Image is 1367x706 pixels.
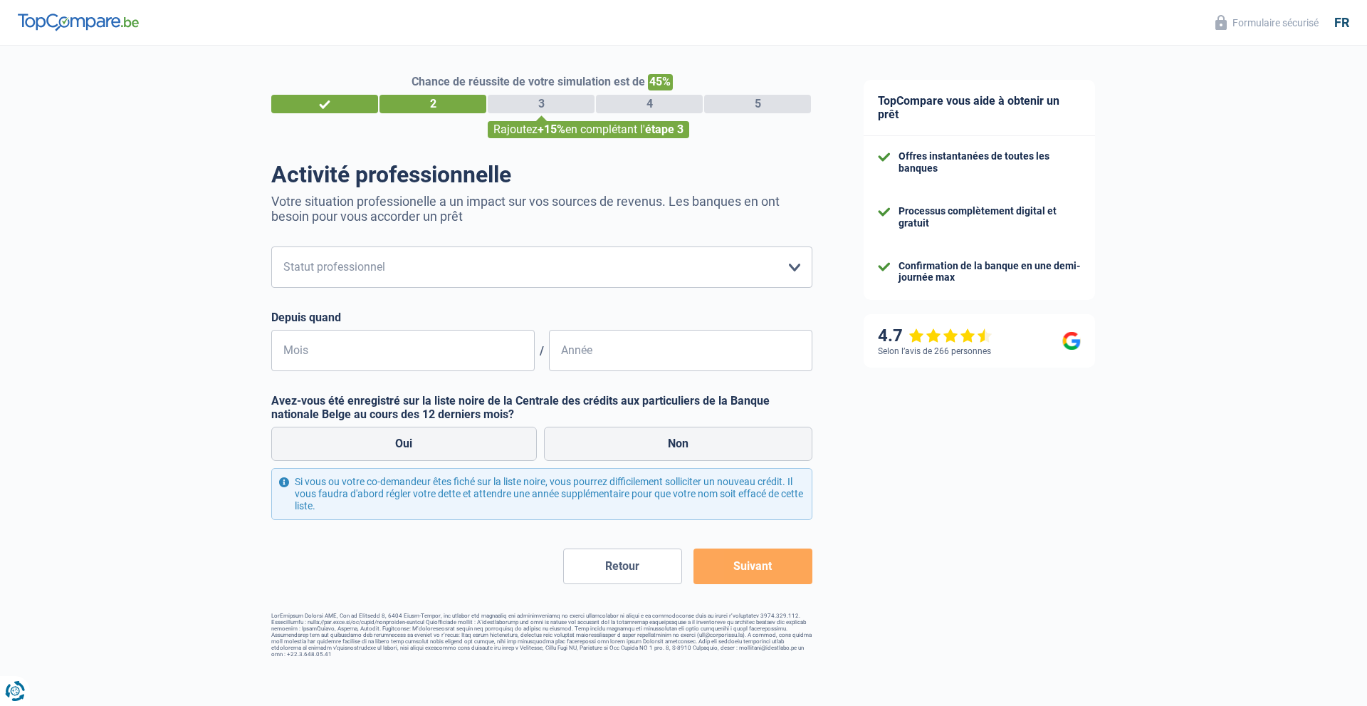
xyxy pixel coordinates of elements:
[899,260,1081,284] div: Confirmation de la banque en une demi-journée max
[899,205,1081,229] div: Processus complètement digital et gratuit
[271,330,535,371] input: MM
[563,549,682,584] button: Retour
[271,468,812,519] div: Si vous ou votre co-demandeur êtes fiché sur la liste noire, vous pourrez difficilement sollicite...
[535,344,549,358] span: /
[596,95,703,113] div: 4
[271,194,812,224] p: Votre situation professionelle a un impact sur vos sources de revenus. Les banques en ont besoin ...
[538,123,565,136] span: +15%
[18,14,139,31] img: TopCompare Logo
[271,613,812,658] footer: LorEmipsum Dolorsi AME, Con ad Elitsedd 8, 6404 Eiusm-Tempor, inc utlabor etd magnaaliq eni admin...
[271,394,812,421] label: Avez-vous été enregistré sur la liste noire de la Centrale des crédits aux particuliers de la Ban...
[379,95,486,113] div: 2
[693,549,812,584] button: Suivant
[271,427,537,461] label: Oui
[271,95,378,113] div: 1
[704,95,811,113] div: 5
[1334,15,1349,31] div: fr
[488,95,595,113] div: 3
[549,330,812,371] input: AAAA
[412,75,645,88] span: Chance de réussite de votre simulation est de
[271,161,812,188] h1: Activité professionnelle
[271,311,812,324] label: Depuis quand
[648,74,673,90] span: 45%
[488,121,689,138] div: Rajoutez en complétant l'
[878,326,992,346] div: 4.7
[864,80,1095,136] div: TopCompare vous aide à obtenir un prêt
[645,123,683,136] span: étape 3
[878,346,991,356] div: Selon l’avis de 266 personnes
[544,427,813,461] label: Non
[1207,11,1327,34] button: Formulaire sécurisé
[899,150,1081,175] div: Offres instantanées de toutes les banques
